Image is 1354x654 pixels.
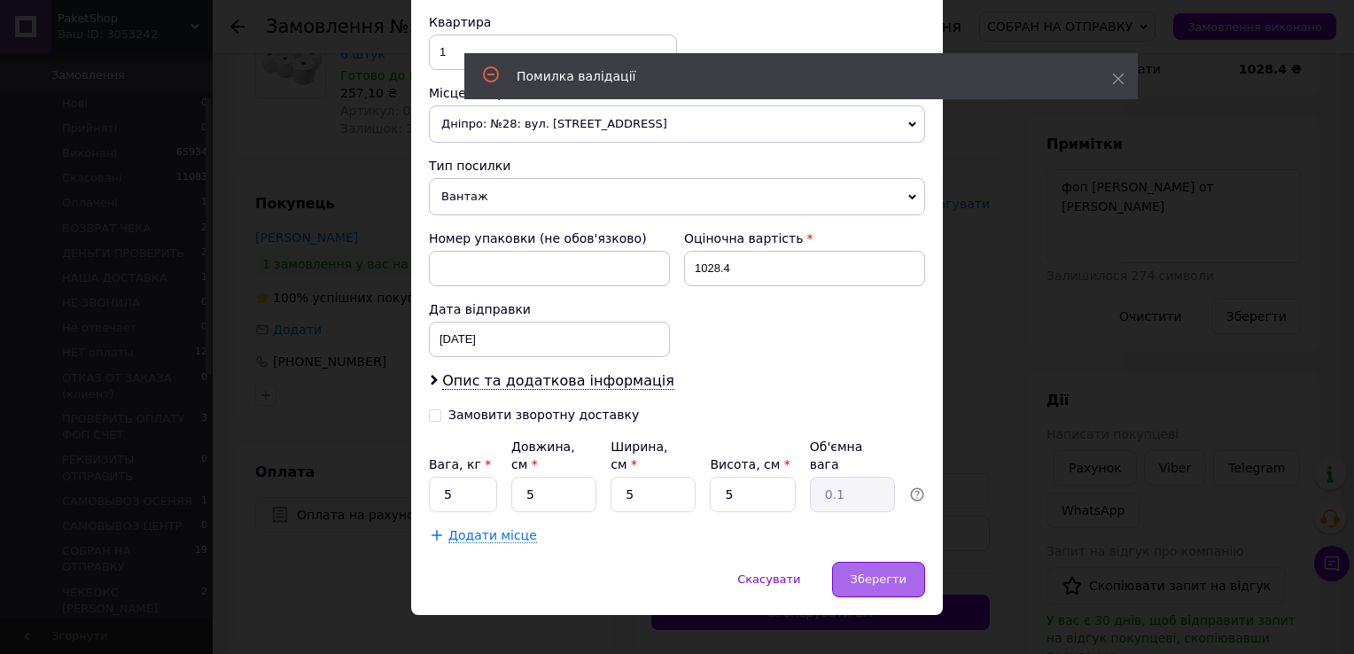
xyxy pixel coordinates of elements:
[442,372,674,390] span: Опис та додаткова інформація
[517,67,1068,85] div: Помилка валідації
[448,528,537,543] span: Додати місце
[448,408,639,423] div: Замовити зворотну доставку
[429,178,925,215] span: Вантаж
[429,15,491,29] span: Квартира
[810,438,895,473] div: Об'ємна вага
[429,86,536,100] span: Місце відправки
[429,159,510,173] span: Тип посилки
[851,572,907,586] span: Зберегти
[737,572,800,586] span: Скасувати
[429,105,925,143] span: Дніпро: №28: вул. [STREET_ADDRESS]
[684,230,925,247] div: Оціночна вартість
[611,440,667,471] label: Ширина, см
[429,230,670,247] div: Номер упаковки (не обов'язково)
[511,440,575,471] label: Довжина, см
[429,457,491,471] label: Вага, кг
[710,457,790,471] label: Висота, см
[429,300,670,318] div: Дата відправки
